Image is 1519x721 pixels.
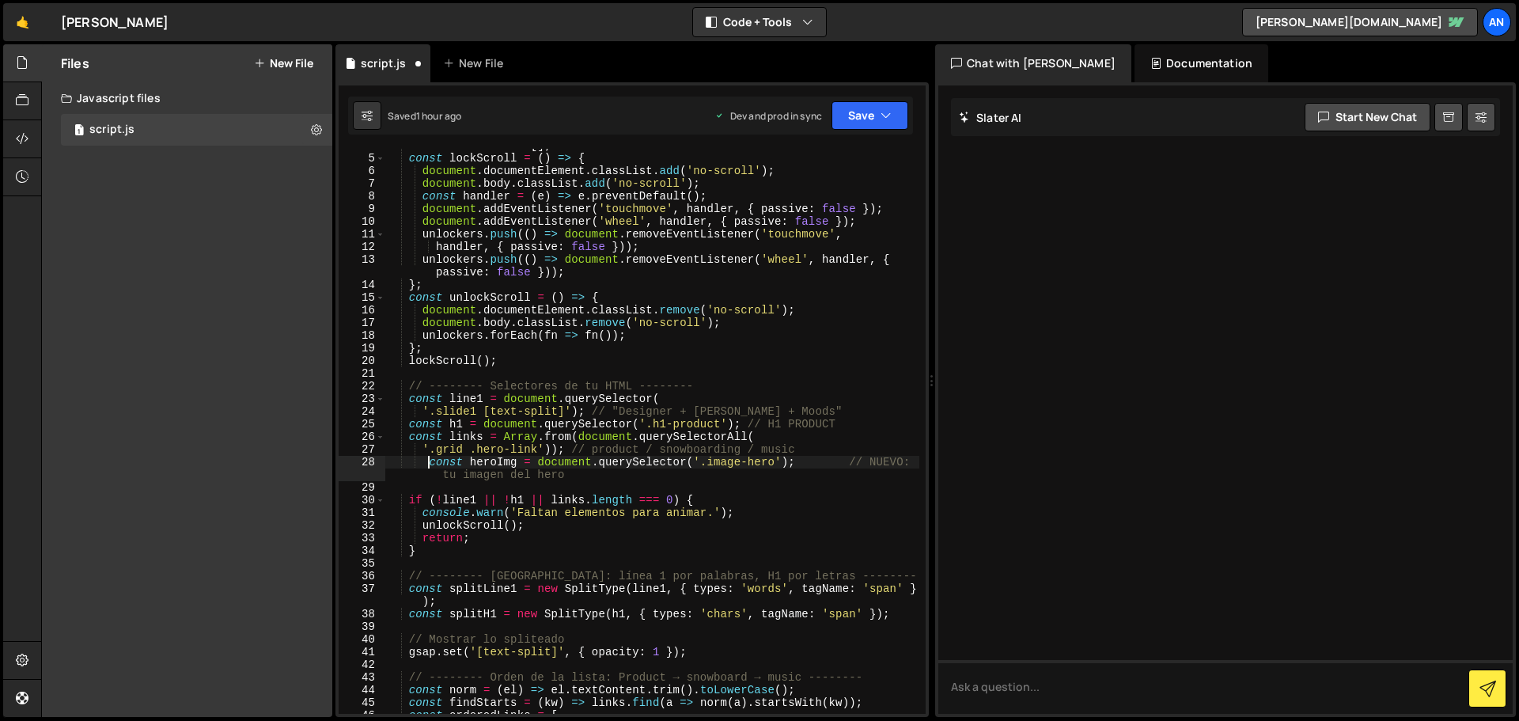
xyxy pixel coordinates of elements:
[339,329,385,342] div: 18
[339,456,385,481] div: 28
[339,228,385,241] div: 11
[1305,103,1430,131] button: Start new chat
[361,55,406,71] div: script.js
[339,367,385,380] div: 21
[339,215,385,228] div: 10
[339,418,385,431] div: 25
[388,109,461,123] div: Saved
[339,203,385,215] div: 9
[42,82,332,114] div: Javascript files
[89,123,134,137] div: script.js
[339,342,385,355] div: 19
[254,57,313,70] button: New File
[339,507,385,519] div: 31
[339,671,385,684] div: 43
[74,125,84,138] span: 1
[339,646,385,658] div: 41
[339,431,385,443] div: 26
[339,165,385,177] div: 6
[339,393,385,405] div: 23
[339,532,385,545] div: 33
[339,291,385,304] div: 15
[339,380,385,393] div: 22
[693,8,826,36] button: Code + Tools
[339,557,385,570] div: 35
[339,443,385,456] div: 27
[339,304,385,317] div: 16
[339,696,385,709] div: 45
[339,519,385,532] div: 32
[339,494,385,507] div: 30
[339,620,385,633] div: 39
[339,279,385,291] div: 14
[61,55,89,72] h2: Files
[339,684,385,696] div: 44
[3,3,42,41] a: 🤙
[935,44,1131,82] div: Chat with [PERSON_NAME]
[339,570,385,582] div: 36
[339,355,385,367] div: 20
[714,109,822,123] div: Dev and prod in sync
[339,190,385,203] div: 8
[1242,8,1478,36] a: [PERSON_NAME][DOMAIN_NAME]
[61,114,332,146] div: 16797/45948.js
[339,545,385,557] div: 34
[339,405,385,418] div: 24
[339,582,385,608] div: 37
[416,109,462,123] div: 1 hour ago
[339,658,385,671] div: 42
[339,481,385,494] div: 29
[1483,8,1511,36] a: An
[339,253,385,279] div: 13
[831,101,908,130] button: Save
[339,152,385,165] div: 5
[959,110,1022,125] h2: Slater AI
[443,55,509,71] div: New File
[339,608,385,620] div: 38
[339,177,385,190] div: 7
[339,241,385,253] div: 12
[339,317,385,329] div: 17
[339,633,385,646] div: 40
[1135,44,1268,82] div: Documentation
[61,13,169,32] div: [PERSON_NAME]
